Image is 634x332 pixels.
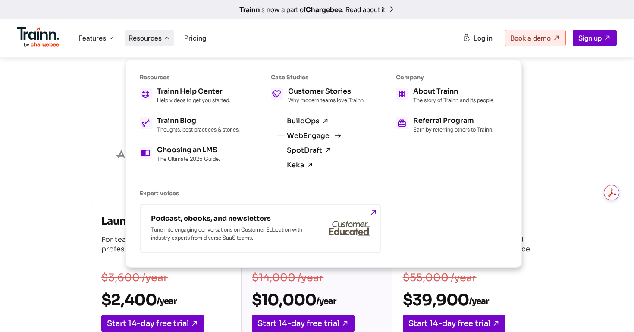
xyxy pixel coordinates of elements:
[505,30,566,46] a: Book a demo
[578,34,602,42] span: Sign up
[129,33,162,43] span: Resources
[403,271,477,284] s: $55,000 /year
[78,33,106,43] span: Features
[157,296,176,307] sub: /year
[252,315,355,332] a: Start 14-day free trial
[403,290,533,310] h2: $39,900
[252,271,323,284] s: $14,000 /year
[591,291,634,332] iframe: Chat Widget
[413,126,493,133] p: Earn by referring others to Trainn.
[573,30,617,46] a: Sign up
[329,221,370,236] img: customer-educated-gray.b42eccd.svg
[287,132,339,140] a: WebEngage
[116,150,154,158] img: aveva logo
[403,315,505,332] a: Start 14-day free trial
[101,271,168,284] s: $3,600 /year
[157,147,220,153] h5: Choosing an LMS
[271,74,365,81] h6: Case Studies
[396,74,495,81] h6: Company
[140,190,495,197] h6: Expert voices
[287,161,314,169] a: Keka
[101,290,231,310] h2: $2,400
[474,34,493,42] span: Log in
[151,226,306,242] p: Tune into engaging conversations on Customer Education with industry experts from diverse SaaS te...
[157,88,230,95] h5: Trainn Help Center
[157,97,230,103] p: Help videos to get you started.
[140,74,240,81] h6: Resources
[157,155,220,162] p: The Ultimate 2025 Guide.
[469,296,489,307] sub: /year
[184,34,206,42] a: Pricing
[101,235,231,265] p: For teams focused on creating professional training content
[287,147,332,154] a: SpotDraft
[316,296,336,307] sub: /year
[396,88,495,103] a: About Trainn The story of Trainn and its people.
[101,315,204,332] a: Start 14-day free trial
[157,117,240,124] h5: Trainn Blog
[287,117,329,125] a: BuildOps
[413,97,495,103] p: The story of Trainn and its people.
[457,30,498,46] a: Log in
[413,88,495,95] h5: About Trainn
[239,5,260,14] b: Trainn
[140,88,240,103] a: Trainn Help Center Help videos to get you started.
[288,88,365,95] h5: Customer Stories
[140,204,381,253] a: Podcast, ebooks, and newsletters Tune into engaging conversations on Customer Education with indu...
[271,88,365,103] a: Customer Stories Why modern teams love Trainn.
[396,117,495,133] a: Referral Program Earn by referring others to Trainn.
[101,214,231,228] h4: Launch
[510,34,551,42] span: Book a demo
[151,215,306,222] h5: Podcast, ebooks, and newsletters
[17,27,60,48] img: Trainn Logo
[157,126,240,133] p: Thoughts, best practices & stories.
[140,117,240,133] a: Trainn Blog Thoughts, best practices & stories.
[140,147,240,162] a: Choosing an LMS The Ultimate 2025 Guide.
[413,117,493,124] h5: Referral Program
[306,5,342,14] b: Chargebee
[252,290,381,310] h2: $10,000
[288,97,365,103] p: Why modern teams love Trainn.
